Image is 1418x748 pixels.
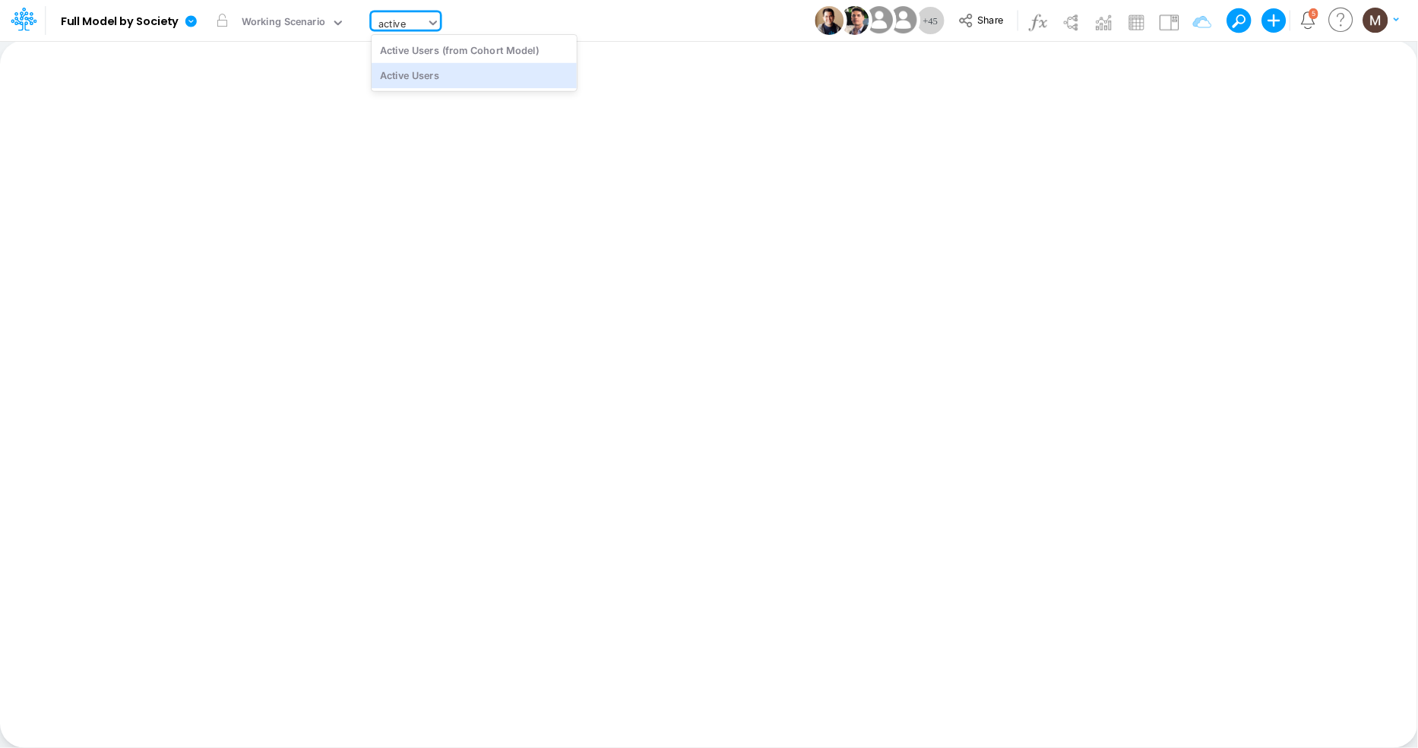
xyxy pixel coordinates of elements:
[815,6,844,35] img: User Image Icon
[1299,11,1317,29] a: Notifications
[886,3,920,37] img: User Image Icon
[840,6,869,35] img: User Image Icon
[372,63,577,88] div: Active Users
[372,37,577,62] div: Active Users (from Cohort Model)
[978,14,1004,25] span: Share
[1312,10,1315,17] div: 5 unread items
[242,14,326,32] div: Working Scenario
[923,16,938,26] span: + 45
[862,3,896,37] img: User Image Icon
[61,15,179,29] b: Full Model by Society
[951,9,1014,33] button: Share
